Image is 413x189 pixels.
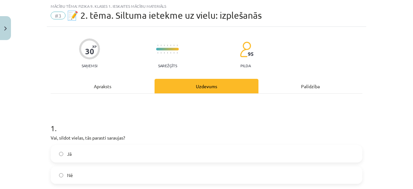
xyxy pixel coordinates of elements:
span: Jā [67,151,72,157]
p: Saņemsi [79,63,100,68]
img: icon-short-line-57e1e144782c952c97e751825c79c345078a6d821885a25fce030b3d8c18986b.svg [177,52,177,54]
span: 95 [248,51,254,57]
span: Nē [67,172,73,179]
h1: 1 . [51,112,362,132]
div: Uzdevums [155,79,258,93]
span: 📝 2. tēma. Siltuma ietekme uz vielu: izplešanās [67,10,262,21]
div: Palīdzība [258,79,362,93]
span: #3 [51,12,65,19]
p: Vai, sildot vielas, tās parasti saraujas? [51,134,362,141]
input: Jā [59,152,63,156]
span: XP [92,45,96,48]
img: icon-short-line-57e1e144782c952c97e751825c79c345078a6d821885a25fce030b3d8c18986b.svg [170,52,171,54]
div: 30 [85,47,94,56]
img: icon-short-line-57e1e144782c952c97e751825c79c345078a6d821885a25fce030b3d8c18986b.svg [164,52,165,54]
input: Nē [59,173,63,177]
p: pilda [240,63,251,68]
img: icon-close-lesson-0947bae3869378f0d4975bcd49f059093ad1ed9edebbc8119c70593378902aed.svg [4,26,7,31]
img: icon-short-line-57e1e144782c952c97e751825c79c345078a6d821885a25fce030b3d8c18986b.svg [167,52,168,54]
p: Sarežģīts [158,63,177,68]
img: icon-short-line-57e1e144782c952c97e751825c79c345078a6d821885a25fce030b3d8c18986b.svg [170,45,171,46]
div: Mācību tēma: Fizika 9. klases 1. ieskaites mācību materiāls [51,4,362,8]
img: icon-short-line-57e1e144782c952c97e751825c79c345078a6d821885a25fce030b3d8c18986b.svg [177,45,177,46]
img: icon-short-line-57e1e144782c952c97e751825c79c345078a6d821885a25fce030b3d8c18986b.svg [167,45,168,46]
img: students-c634bb4e5e11cddfef0936a35e636f08e4e9abd3cc4e673bd6f9a4125e45ecb1.svg [240,41,251,58]
div: Apraksts [51,79,155,93]
img: icon-short-line-57e1e144782c952c97e751825c79c345078a6d821885a25fce030b3d8c18986b.svg [164,45,165,46]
